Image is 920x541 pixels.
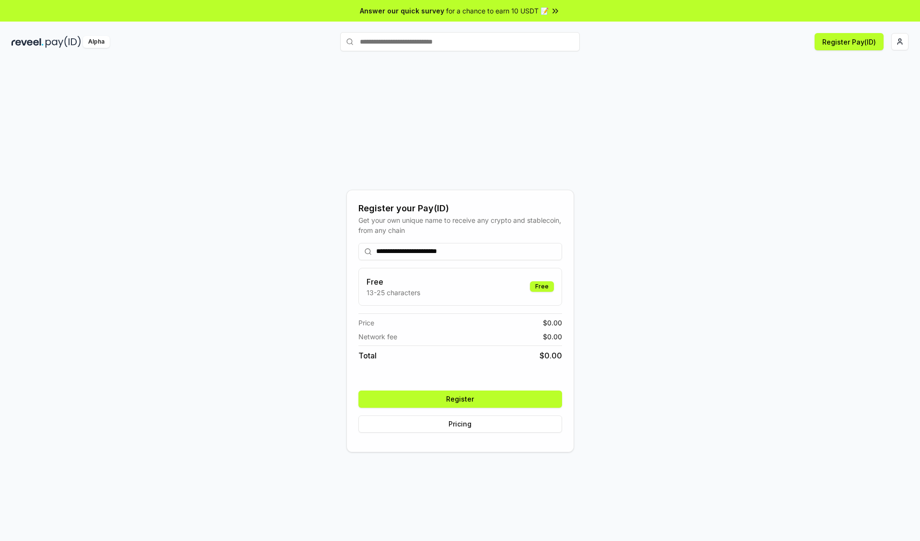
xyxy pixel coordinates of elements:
[358,202,562,215] div: Register your Pay(ID)
[358,332,397,342] span: Network fee
[540,350,562,361] span: $ 0.00
[360,6,444,16] span: Answer our quick survey
[358,415,562,433] button: Pricing
[367,288,420,298] p: 13-25 characters
[11,36,44,48] img: reveel_dark
[543,318,562,328] span: $ 0.00
[358,215,562,235] div: Get your own unique name to receive any crypto and stablecoin, from any chain
[543,332,562,342] span: $ 0.00
[83,36,110,48] div: Alpha
[358,350,377,361] span: Total
[446,6,549,16] span: for a chance to earn 10 USDT 📝
[815,33,884,50] button: Register Pay(ID)
[46,36,81,48] img: pay_id
[358,391,562,408] button: Register
[358,318,374,328] span: Price
[530,281,554,292] div: Free
[367,276,420,288] h3: Free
